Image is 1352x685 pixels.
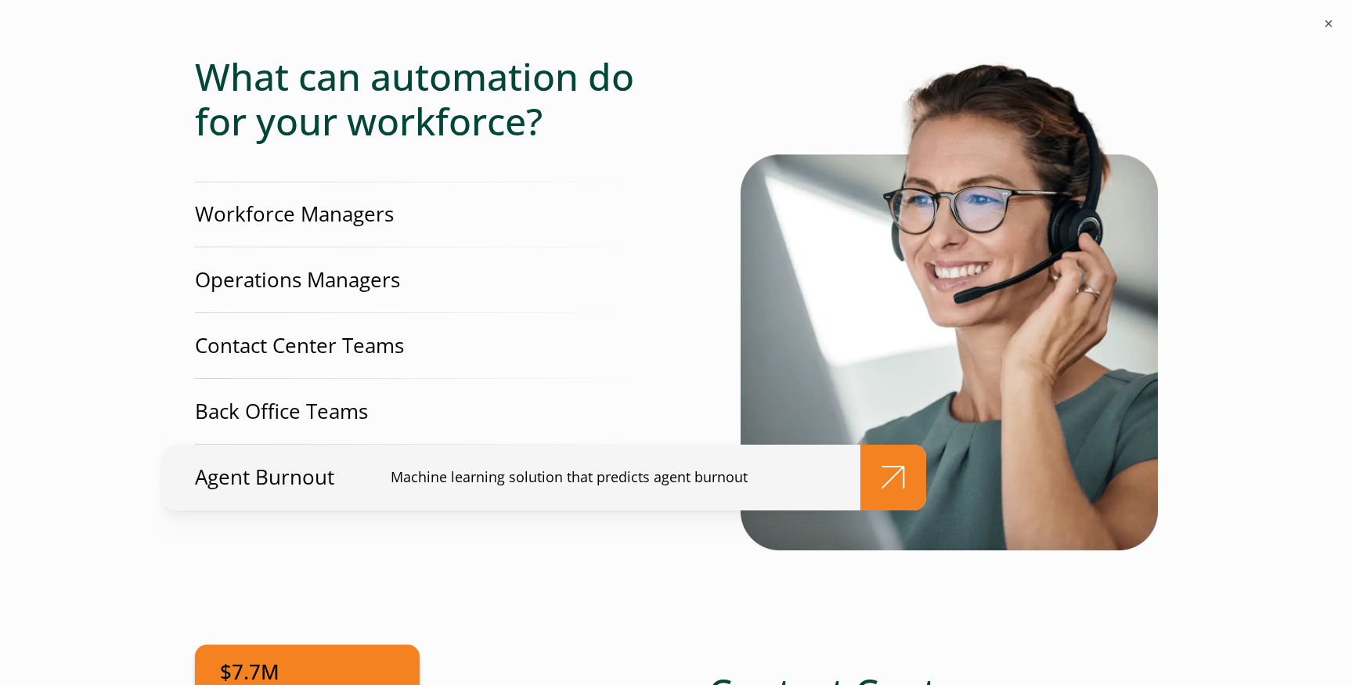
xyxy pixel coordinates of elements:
[163,247,644,313] a: Operations Managers
[195,463,334,492] p: Agent Burnout
[163,445,926,510] a: Agent BurnoutMachine learning solution that predicts agent burnout
[195,54,676,144] h2: What can automation do for your workforce?
[163,182,644,247] a: Workforce Managers
[163,313,644,379] a: Contact Center Teams
[195,200,394,229] p: Workforce Managers
[195,331,404,360] p: Contact Center Teams
[1321,16,1336,31] button: ×
[391,467,748,488] p: Machine learning solution that predicts agent burnout
[195,397,368,426] p: Back Office Teams
[195,265,400,294] p: Operations Managers
[741,38,1158,551] img: Female contact center employee smiling with her headset on
[163,379,644,445] a: Back Office Teams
